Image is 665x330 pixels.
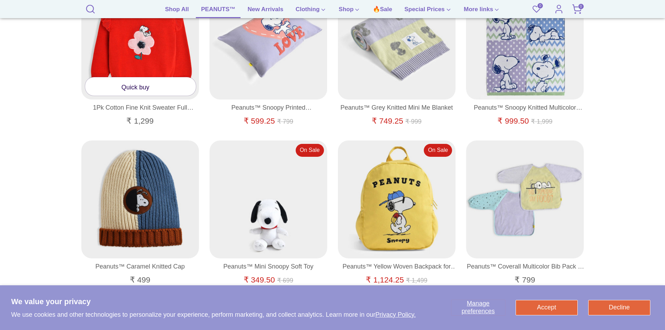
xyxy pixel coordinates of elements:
[333,5,365,18] a: Shop
[11,296,416,307] h2: We value your privacy
[126,117,154,125] span: ₹ 1,299
[459,5,505,18] a: More links
[81,262,199,272] a: Peanuts™ Caramel Knitted Cap
[244,117,275,125] span: ₹ 599.25
[81,140,199,258] a: Peanuts™ Caramel Knitted Cap Cap 1
[461,300,495,315] span: Manage preferences
[196,5,241,18] a: PEANUTS™
[242,5,288,18] a: New Arrivals
[515,276,535,284] span: ₹ 799
[244,276,275,284] span: ₹ 349.50
[497,117,529,125] span: ₹ 999.50
[466,103,584,113] a: Peanuts™ Snoopy Knitted Multicolor Blanket
[451,300,505,315] button: Manage preferences
[552,2,566,16] a: Account
[537,3,543,9] span: 0
[338,140,456,258] a: Peanuts™ Yellow Woven Backpack for Kids School Bag 2
[588,300,650,315] button: Decline
[11,311,416,319] p: We use cookies and other technologies to personalize your experience, perform marketing, and coll...
[424,144,452,157] span: On Sale
[85,77,196,96] a: Quick buy
[375,311,416,318] a: Privacy Policy.
[368,5,398,18] a: 🔥Sale
[277,277,293,284] span: ₹ 699
[277,118,293,125] span: ₹ 799
[406,277,427,284] span: ₹ 1,499
[466,140,584,258] a: Peanuts™ Coverall Multicolor Bib Pack of 2 Bibs 2
[399,5,457,18] a: Special Prices
[570,2,584,16] a: 0
[81,103,199,113] a: 1Pk Cotton Fine Knit Sweater Full Sleeves
[296,144,324,157] span: On Sale
[83,3,97,10] a: Search
[209,140,327,258] a: Peanuts Mini Snoopy Soft Toy Soft Toys 1
[160,5,194,18] a: Shop All
[531,118,552,125] span: ₹ 1,999
[338,103,456,113] a: Peanuts™ Grey Knitted Mini Me Blanket
[516,300,578,315] button: Accept
[290,5,332,18] a: Clothing
[372,117,403,125] span: ₹ 749.25
[209,103,327,113] a: Peanuts™ Snoopy Printed [PERSON_NAME] Pillow
[209,262,327,272] a: Peanuts™ Mini Snoopy Soft Toy
[130,276,150,284] span: ₹ 499
[578,3,584,9] span: 0
[366,276,404,284] span: ₹ 1,124.25
[405,118,421,125] span: ₹ 999
[466,262,584,272] a: Peanuts™ Coverall Multicolor Bib Pack of 2
[338,262,456,272] a: Peanuts™ Yellow Woven Backpack for Kids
